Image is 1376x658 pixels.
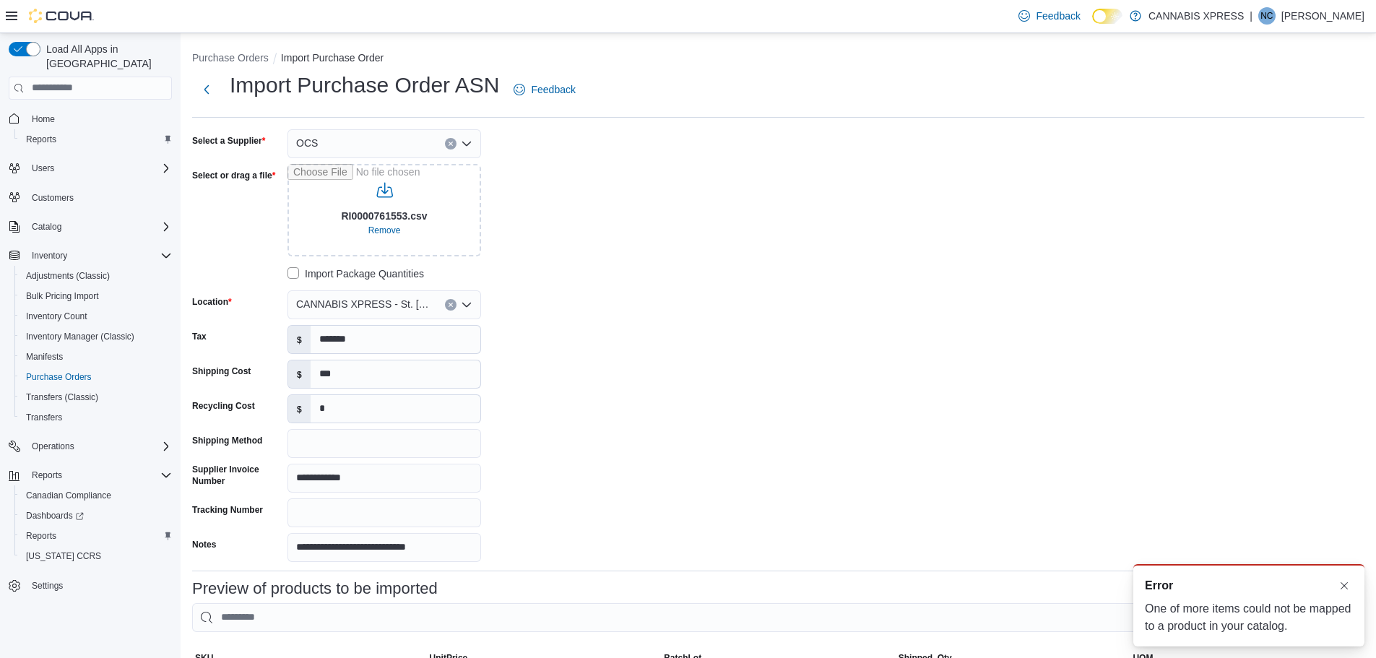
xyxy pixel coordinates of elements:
[26,490,111,501] span: Canadian Compliance
[32,250,67,261] span: Inventory
[26,247,172,264] span: Inventory
[26,189,172,207] span: Customers
[296,295,430,313] span: CANNABIS XPRESS - St. [PERSON_NAME] ([GEOGRAPHIC_DATA])
[32,441,74,452] span: Operations
[26,218,172,235] span: Catalog
[192,539,216,550] label: Notes
[20,308,172,325] span: Inventory Count
[26,412,62,423] span: Transfers
[20,267,116,285] a: Adjustments (Classic)
[192,365,251,377] label: Shipping Cost
[3,217,178,237] button: Catalog
[20,389,172,406] span: Transfers (Classic)
[445,138,456,150] button: Clear input
[32,113,55,125] span: Home
[20,547,107,565] a: [US_STATE] CCRS
[32,221,61,233] span: Catalog
[3,187,178,208] button: Customers
[26,576,172,594] span: Settings
[32,192,74,204] span: Customers
[20,328,140,345] a: Inventory Manager (Classic)
[192,75,221,104] button: Next
[192,580,438,597] h3: Preview of products to be imported
[288,360,311,388] label: $
[20,348,172,365] span: Manifests
[296,134,318,152] span: OCS
[288,395,311,423] label: $
[14,367,178,387] button: Purchase Orders
[20,131,62,148] a: Reports
[1092,9,1122,24] input: Dark Mode
[14,266,178,286] button: Adjustments (Classic)
[26,134,56,145] span: Reports
[287,265,424,282] label: Import Package Quantities
[26,438,80,455] button: Operations
[192,135,265,147] label: Select a Supplier
[32,580,63,592] span: Settings
[1145,577,1173,594] span: Error
[14,546,178,566] button: [US_STATE] CCRS
[20,409,68,426] a: Transfers
[531,82,575,97] span: Feedback
[20,487,172,504] span: Canadian Compliance
[26,550,101,562] span: [US_STATE] CCRS
[20,487,117,504] a: Canadian Compliance
[32,469,62,481] span: Reports
[26,270,110,282] span: Adjustments (Classic)
[26,530,56,542] span: Reports
[1260,7,1273,25] span: NC
[14,347,178,367] button: Manifests
[26,371,92,383] span: Purchase Orders
[29,9,94,23] img: Cova
[1036,9,1080,23] span: Feedback
[40,42,172,71] span: Load All Apps in [GEOGRAPHIC_DATA]
[1250,7,1252,25] p: |
[20,131,172,148] span: Reports
[20,308,93,325] a: Inventory Count
[26,160,172,177] span: Users
[281,52,384,64] button: Import Purchase Order
[26,247,73,264] button: Inventory
[26,351,63,363] span: Manifests
[192,170,275,181] label: Select or drag a file
[288,326,311,353] label: $
[3,575,178,596] button: Settings
[26,160,60,177] button: Users
[20,287,172,305] span: Bulk Pricing Import
[192,435,262,446] label: Shipping Method
[20,409,172,426] span: Transfers
[26,467,68,484] button: Reports
[14,407,178,428] button: Transfers
[1145,577,1353,594] div: Notification
[14,286,178,306] button: Bulk Pricing Import
[9,103,172,634] nav: Complex example
[3,108,178,129] button: Home
[445,299,456,311] button: Clear input
[192,464,282,487] label: Supplier Invoice Number
[14,506,178,526] a: Dashboards
[20,507,90,524] a: Dashboards
[26,331,134,342] span: Inventory Manager (Classic)
[1258,7,1276,25] div: Nathan Chan
[3,465,178,485] button: Reports
[192,52,269,64] button: Purchase Orders
[1092,24,1093,25] span: Dark Mode
[26,510,84,521] span: Dashboards
[20,368,172,386] span: Purchase Orders
[1281,7,1364,25] p: [PERSON_NAME]
[192,296,232,308] label: Location
[26,290,99,302] span: Bulk Pricing Import
[192,331,207,342] label: Tax
[461,138,472,150] button: Open list of options
[192,51,1364,68] nav: An example of EuiBreadcrumbs
[1148,7,1244,25] p: CANNABIS XPRESS
[26,577,69,594] a: Settings
[20,527,62,545] a: Reports
[20,507,172,524] span: Dashboards
[20,348,69,365] a: Manifests
[363,222,407,239] button: Clear selected files
[26,111,61,128] a: Home
[230,71,499,100] h1: Import Purchase Order ASN
[26,438,172,455] span: Operations
[3,158,178,178] button: Users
